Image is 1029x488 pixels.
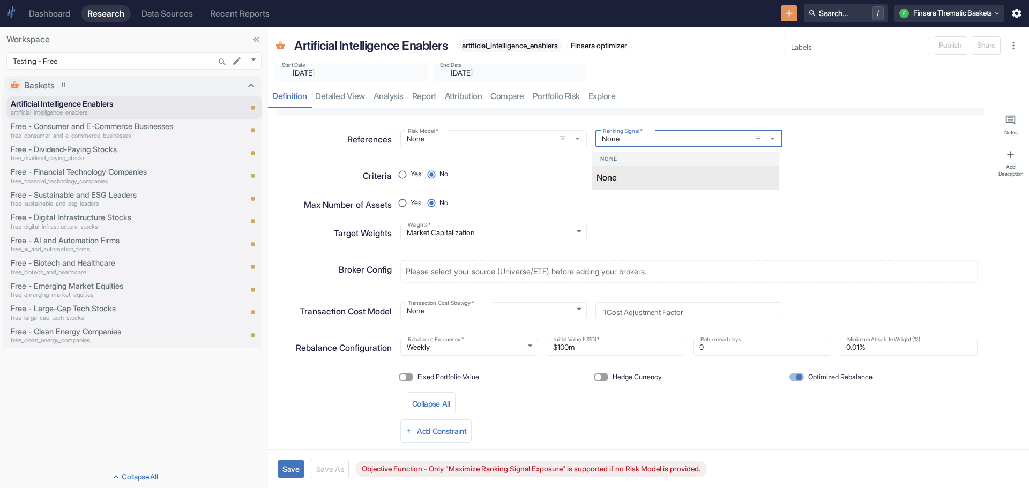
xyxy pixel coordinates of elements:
[210,9,270,19] div: Recent Reports
[596,171,617,184] p: None
[11,199,211,208] p: free_sustainable_and_esg_leaders
[592,152,779,166] div: None
[11,268,211,277] p: free_biotech_and_healthcare
[11,121,211,132] p: Free - Consumer and E-Commerce Businesses
[11,212,211,223] p: Free - Digital Infrastructure Stocks
[292,34,451,58] div: Artificial Intelligence Enablers
[11,235,211,254] a: Free - AI and Automation Firmsfree_ai_and_automation_firms
[11,166,211,185] a: Free - Financial Technology Companiesfree_financial_technology_companies
[347,133,392,146] p: References
[997,163,1025,177] div: Add Description
[400,339,538,356] div: Weekly
[847,335,920,343] label: Minimum Absolute Weight (%)
[11,212,211,231] a: Free - Digital Infrastructure Stocksfree_digital_infrastructure_stocks
[11,131,211,140] p: free_consumer_and_e_commerce_businesses
[444,66,566,79] input: yyyy-mm-dd
[417,372,479,382] span: Fixed Portfolio Value
[278,460,304,478] button: Save
[286,66,408,79] input: yyyy-mm-dd
[11,257,211,269] p: Free - Biotech and Healthcare
[700,335,741,343] label: Return lead days
[11,303,211,314] p: Free - Large-Cap Tech Stocks
[6,33,262,46] p: Workspace
[554,335,600,343] label: Initial Value (USD)
[804,4,888,22] button: Search.../
[995,110,1027,140] button: Notes
[204,5,276,22] a: Recent Reports
[296,342,392,355] p: Rebalance Configuration
[11,121,211,140] a: Free - Consumer and E-Commerce Businessesfree_consumer_and_e_commerce_businesses
[23,5,77,22] a: Dashboard
[11,280,211,299] a: Free - Emerging Market Equitiesfree_emerging_market_equities
[282,61,305,69] label: Start Date
[268,86,1029,108] div: resource tabs
[4,76,262,95] div: Baskets11
[400,419,472,443] button: Add Constraint
[334,227,392,240] p: Target Weights
[11,144,211,155] p: Free - Dividend-Paying Stocks
[400,224,587,241] div: Market Capitalization
[11,303,211,322] a: Free - Large-Cap Tech Stocksfree_large_cap_tech_stocks
[11,280,211,292] p: Free - Emerging Market Equities
[567,41,631,50] span: Finsera optimizer
[11,245,211,254] p: free_ai_and_automation_firms
[11,290,211,299] p: free_emerging_market_equities
[11,98,241,110] p: Artificial Intelligence Enablers
[275,41,285,52] span: Basket
[406,266,646,277] p: Please select your source (Universe/ETF) before adding your brokers.
[408,335,464,343] label: Rebalance Frequency
[458,41,562,50] span: artificial_intelligence_enablers
[400,196,457,212] div: position
[408,299,474,307] label: Transaction Cost Strategy
[249,32,264,47] button: Collapse Sidebar
[363,170,392,183] p: Criteria
[400,302,587,319] div: None
[613,372,662,382] span: Hedge Currency
[440,61,462,69] label: End Date
[411,198,421,208] span: Yes
[355,464,707,473] span: Objective Function - Only "Maximize Ranking Signal Exposure" is supported if no Risk Model is pro...
[272,91,307,102] div: Definition
[408,127,438,135] label: Risk Model
[411,169,421,179] span: Yes
[556,132,569,145] button: open filters
[11,326,211,345] a: Free - Clean Energy Companiesfree_clean_energy_companies
[407,392,456,416] button: Collapse All
[141,9,193,19] div: Data Sources
[11,257,211,276] a: Free - Biotech and Healthcarefree_biotech_and_healthcare
[215,55,230,70] button: Search...
[339,264,392,276] p: Broker Config
[808,372,873,382] span: Optimized Rebalance
[11,98,241,117] a: Artificial Intelligence Enablersartificial_intelligence_enablers
[11,166,211,178] p: Free - Financial Technology Companies
[11,144,211,163] a: Free - Dividend-Paying Stocksfree_dividend_paying_stocks
[899,9,909,18] div: F
[2,469,266,486] button: Collapse All
[229,54,244,69] button: edit
[11,235,211,246] p: Free - AI and Automation Firms
[24,79,55,92] p: Baskets
[894,5,1004,22] button: FFinsera Thematic Baskets
[304,199,392,212] p: Max Number of Assets
[81,5,131,22] a: Research
[751,132,764,145] button: open filters
[11,189,211,201] p: Free - Sustainable and ESG Leaders
[781,5,797,22] button: New Resource
[439,198,448,208] span: No
[294,36,448,55] p: Artificial Intelligence Enablers
[57,81,69,90] span: 11
[11,189,211,208] a: Free - Sustainable and ESG Leadersfree_sustainable_and_esg_leaders
[408,221,431,229] label: Weights
[603,127,643,135] label: Ranking Signal
[135,5,199,22] a: Data Sources
[11,326,211,337] p: Free - Clean Energy Companies
[400,167,457,183] div: position
[11,336,211,345] p: free_clean_energy_companies
[29,9,70,19] div: Dashboard
[11,177,211,186] p: free_financial_technology_companies
[6,52,262,70] div: Testing - Free
[439,169,448,179] span: No
[11,108,241,117] p: artificial_intelligence_enablers
[300,305,392,318] p: Transaction Cost Model
[11,154,211,163] p: free_dividend_paying_stocks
